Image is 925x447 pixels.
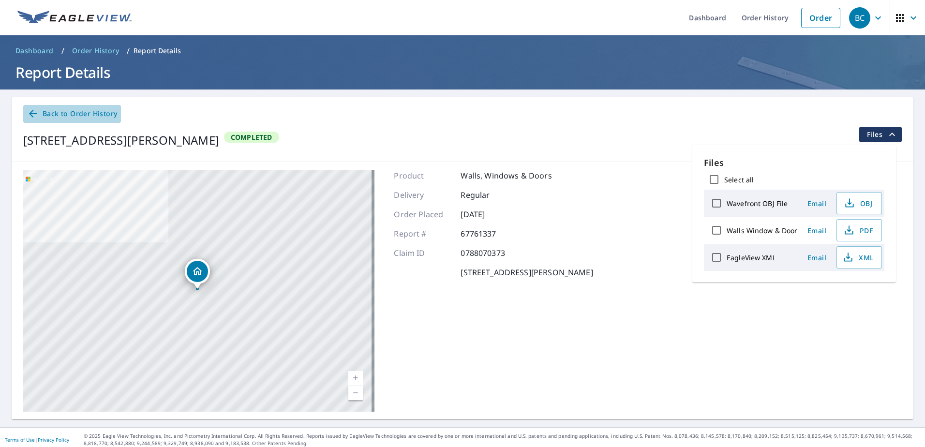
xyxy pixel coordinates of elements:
[704,156,884,169] p: Files
[849,7,870,29] div: BC
[801,8,840,28] a: Order
[27,108,117,120] span: Back to Order History
[461,209,519,220] p: [DATE]
[859,127,902,142] button: filesDropdownBtn-67761337
[12,43,58,59] a: Dashboard
[806,199,829,208] span: Email
[185,259,210,289] div: Dropped pin, building 1, Residential property, 7929 Fleta St Saint Louis, MO 63123
[23,132,219,149] div: [STREET_ADDRESS][PERSON_NAME]
[461,247,519,259] p: 0788070373
[802,250,833,265] button: Email
[806,253,829,262] span: Email
[394,209,452,220] p: Order Placed
[836,192,882,214] button: OBJ
[23,105,121,123] a: Back to Order History
[802,196,833,211] button: Email
[727,226,798,235] label: Walls Window & Door
[727,253,776,262] label: EagleView XML
[5,437,69,443] p: |
[5,436,35,443] a: Terms of Use
[394,189,452,201] p: Delivery
[867,129,898,140] span: Files
[843,197,874,209] span: OBJ
[134,46,181,56] p: Report Details
[843,252,874,263] span: XML
[348,386,363,400] a: Current Level 17, Zoom Out
[727,199,788,208] label: Wavefront OBJ File
[394,170,452,181] p: Product
[12,62,913,82] h1: Report Details
[461,170,552,181] p: Walls, Windows & Doors
[72,46,119,56] span: Order History
[843,224,874,236] span: PDF
[68,43,123,59] a: Order History
[461,267,593,278] p: [STREET_ADDRESS][PERSON_NAME]
[15,46,54,56] span: Dashboard
[225,133,278,142] span: Completed
[461,228,519,239] p: 67761337
[61,45,64,57] li: /
[461,189,519,201] p: Regular
[38,436,69,443] a: Privacy Policy
[84,432,920,447] p: © 2025 Eagle View Technologies, Inc. and Pictometry International Corp. All Rights Reserved. Repo...
[806,226,829,235] span: Email
[394,228,452,239] p: Report #
[348,371,363,386] a: Current Level 17, Zoom In
[12,43,913,59] nav: breadcrumb
[836,246,882,268] button: XML
[802,223,833,238] button: Email
[836,219,882,241] button: PDF
[17,11,132,25] img: EV Logo
[724,175,754,184] label: Select all
[127,45,130,57] li: /
[394,247,452,259] p: Claim ID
